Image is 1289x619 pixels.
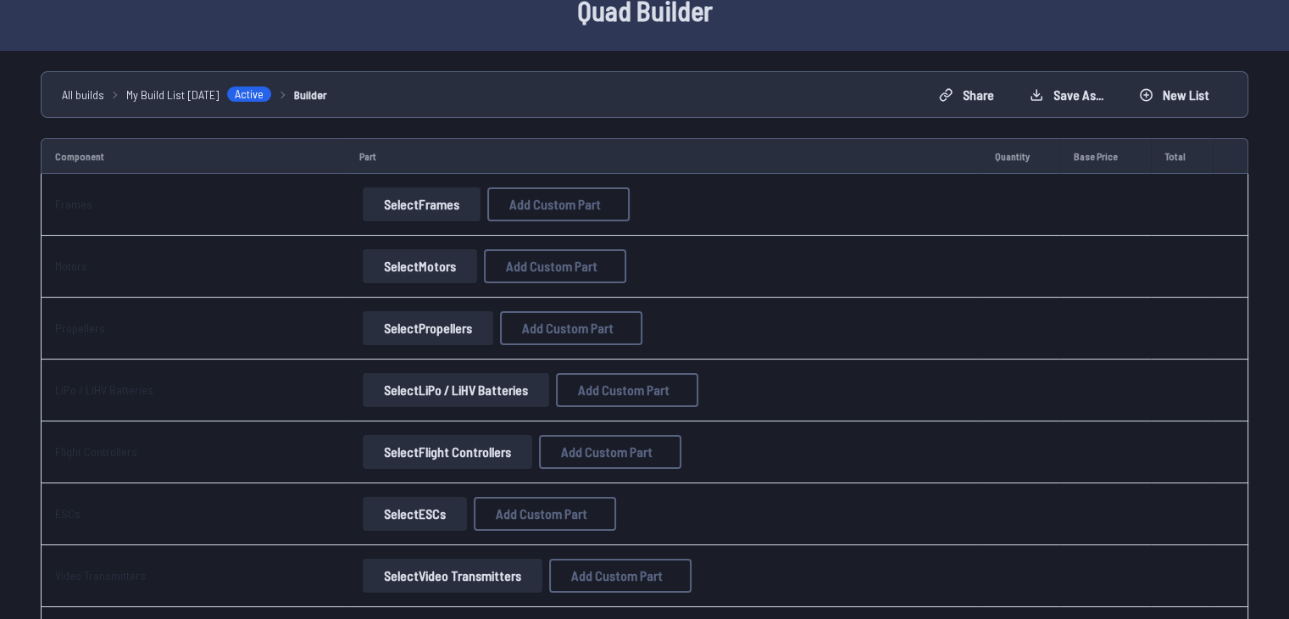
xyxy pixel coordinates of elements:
[363,311,493,345] button: SelectPropellers
[55,382,153,397] a: LiPo / LiHV Batteries
[126,86,219,103] span: My Build List [DATE]
[359,249,481,283] a: SelectMotors
[359,435,536,469] a: SelectFlight Controllers
[506,259,597,273] span: Add Custom Part
[509,198,601,211] span: Add Custom Part
[487,187,630,221] button: Add Custom Part
[226,86,272,103] span: Active
[363,497,467,531] button: SelectESCs
[126,86,272,103] a: My Build List [DATE]Active
[62,86,104,103] a: All builds
[500,311,642,345] button: Add Custom Part
[359,559,546,593] a: SelectVideo Transmitters
[556,373,698,407] button: Add Custom Part
[41,138,346,174] td: Component
[363,187,481,221] button: SelectFrames
[1151,138,1213,174] td: Total
[496,507,587,521] span: Add Custom Part
[55,197,92,211] a: Frames
[1060,138,1151,174] td: Base Price
[1015,81,1118,109] button: Save as...
[55,506,81,521] a: ESCs
[578,383,670,397] span: Add Custom Part
[359,497,470,531] a: SelectESCs
[561,445,653,459] span: Add Custom Part
[359,187,484,221] a: SelectFrames
[522,321,614,335] span: Add Custom Part
[484,249,626,283] button: Add Custom Part
[294,86,327,103] a: Builder
[474,497,616,531] button: Add Custom Part
[359,311,497,345] a: SelectPropellers
[55,444,137,459] a: Flight Controllers
[55,321,105,335] a: Propellers
[55,568,146,583] a: Video Transmitters
[363,435,532,469] button: SelectFlight Controllers
[363,559,542,593] button: SelectVideo Transmitters
[539,435,681,469] button: Add Custom Part
[346,138,981,174] td: Part
[359,373,553,407] a: SelectLiPo / LiHV Batteries
[549,559,692,593] button: Add Custom Part
[925,81,1008,109] button: Share
[571,569,663,583] span: Add Custom Part
[363,373,549,407] button: SelectLiPo / LiHV Batteries
[55,259,87,273] a: Motors
[1125,81,1224,109] button: New List
[363,249,477,283] button: SelectMotors
[981,138,1060,174] td: Quantity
